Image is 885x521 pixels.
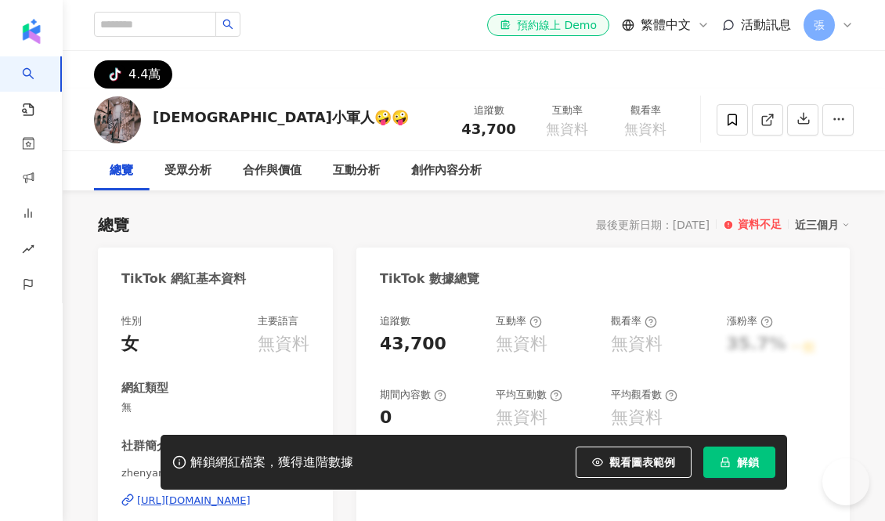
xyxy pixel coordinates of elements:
[153,107,409,127] div: [DEMOGRAPHIC_DATA]小軍人🤪🤪
[496,332,547,356] div: 無資料
[94,60,172,89] button: 4.4萬
[727,314,773,328] div: 漲粉率
[380,388,446,402] div: 期間內容數
[500,17,597,33] div: 預約線上 Demo
[496,314,542,328] div: 互動率
[380,314,410,328] div: 追蹤數
[190,454,353,471] div: 解鎖網紅檔案，獲得進階數據
[380,270,479,288] div: TikTok 數據總覽
[121,400,309,414] span: 無
[795,215,850,235] div: 近三個月
[496,406,547,430] div: 無資料
[94,96,141,143] img: KOL Avatar
[128,63,161,85] div: 4.4萬
[814,16,825,34] span: 張
[121,332,139,356] div: 女
[641,16,691,34] span: 繁體中文
[611,314,657,328] div: 觀看率
[19,19,44,44] img: logo icon
[737,456,759,469] span: 解鎖
[576,447,692,478] button: 觀看圖表範例
[380,406,392,430] div: 0
[596,219,710,231] div: 最後更新日期：[DATE]
[22,233,34,269] span: rise
[611,332,663,356] div: 無資料
[121,494,309,508] a: [URL][DOMAIN_NAME]
[741,17,791,32] span: 活動訊息
[258,314,298,328] div: 主要語言
[121,270,246,288] div: TikTok 網紅基本資料
[609,456,675,469] span: 觀看圖表範例
[703,447,775,478] button: 解鎖
[121,380,168,396] div: 網紅類型
[258,332,309,356] div: 無資料
[411,161,482,180] div: 創作內容分析
[222,19,233,30] span: search
[22,56,53,118] a: search
[611,406,663,430] div: 無資料
[537,103,597,118] div: 互動率
[461,121,515,137] span: 43,700
[98,214,129,236] div: 總覽
[611,388,677,402] div: 平均觀看數
[720,457,731,468] span: lock
[624,121,666,137] span: 無資料
[121,314,142,328] div: 性別
[738,217,782,233] div: 資料不足
[110,161,133,180] div: 總覽
[459,103,518,118] div: 追蹤數
[380,332,446,356] div: 43,700
[616,103,675,118] div: 觀看率
[333,161,380,180] div: 互動分析
[487,14,609,36] a: 預約線上 Demo
[546,121,588,137] span: 無資料
[243,161,302,180] div: 合作與價值
[137,494,251,508] div: [URL][DOMAIN_NAME]
[164,161,211,180] div: 受眾分析
[496,388,562,402] div: 平均互動數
